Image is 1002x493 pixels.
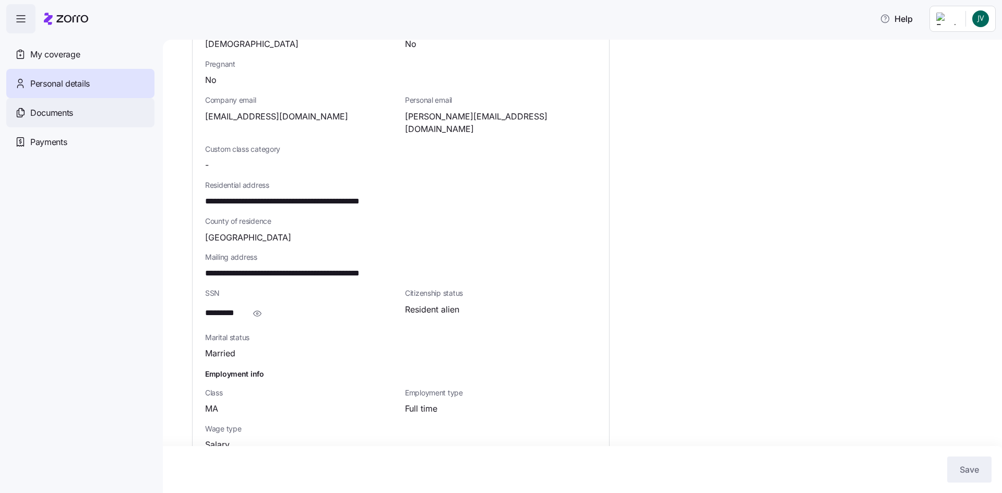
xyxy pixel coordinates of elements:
[205,402,218,415] span: MA
[405,288,597,298] span: Citizenship status
[405,388,597,398] span: Employment type
[947,456,992,483] button: Save
[205,216,597,226] span: County of residence
[205,388,397,398] span: Class
[205,231,291,244] span: [GEOGRAPHIC_DATA]
[6,127,154,157] a: Payments
[936,13,957,25] img: Employer logo
[960,463,979,476] span: Save
[880,13,913,25] span: Help
[205,144,397,154] span: Custom class category
[30,106,73,119] span: Documents
[405,38,416,51] span: No
[405,110,597,136] span: [PERSON_NAME][EMAIL_ADDRESS][DOMAIN_NAME]
[205,59,597,69] span: Pregnant
[405,303,459,316] span: Resident alien
[205,252,597,262] span: Mailing address
[6,98,154,127] a: Documents
[205,368,597,379] h1: Employment info
[205,180,597,190] span: Residential address
[405,402,437,415] span: Full time
[30,77,90,90] span: Personal details
[30,136,67,149] span: Payments
[205,159,209,172] span: -
[205,38,299,51] span: [DEMOGRAPHIC_DATA]
[6,69,154,98] a: Personal details
[872,8,921,29] button: Help
[205,347,235,360] span: Married
[405,95,597,105] span: Personal email
[972,10,989,27] img: ddcac9d0ff5608fd0eb10b2c44877fb7
[30,48,80,61] span: My coverage
[205,110,348,123] span: [EMAIL_ADDRESS][DOMAIN_NAME]
[6,40,154,69] a: My coverage
[205,288,397,298] span: SSN
[205,438,230,451] span: Salary
[205,95,397,105] span: Company email
[205,74,217,87] span: No
[205,332,397,343] span: Marital status
[205,424,397,434] span: Wage type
